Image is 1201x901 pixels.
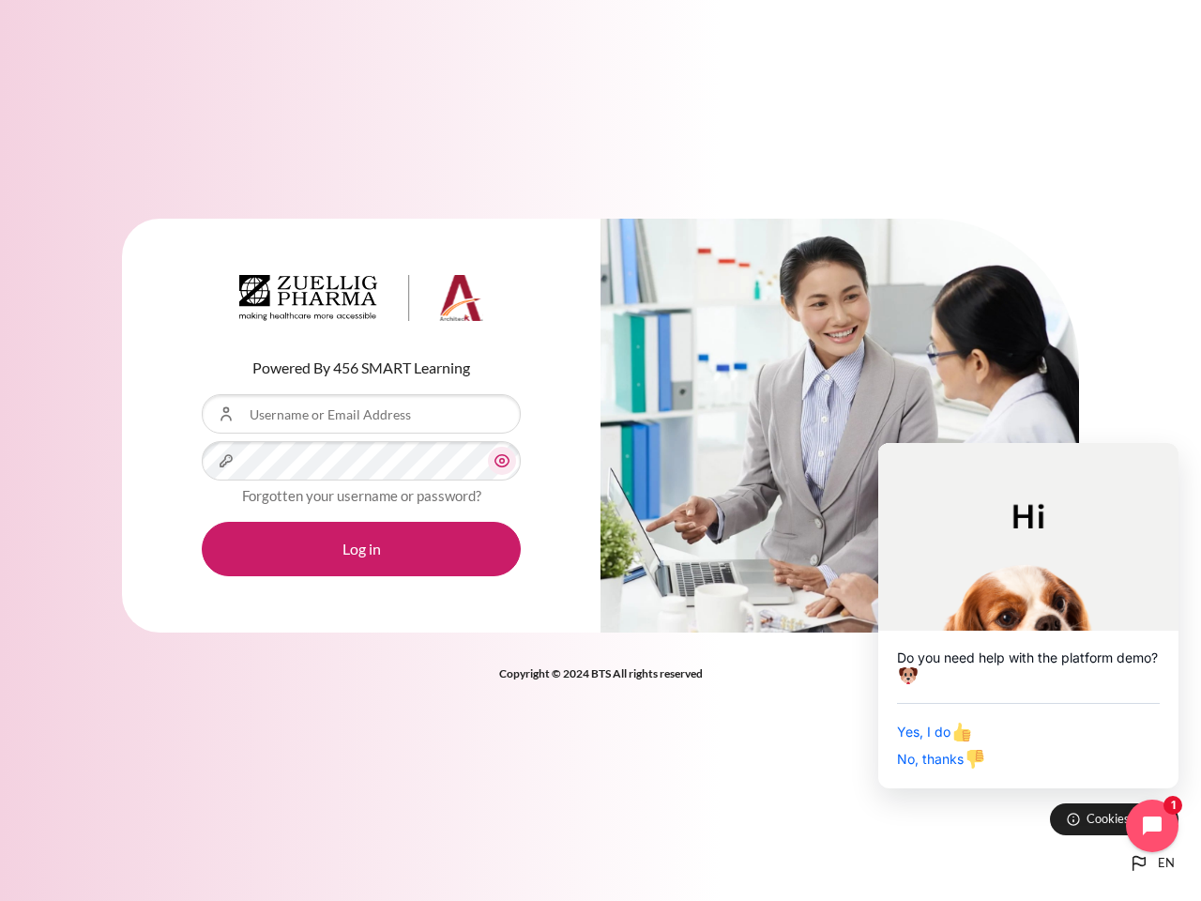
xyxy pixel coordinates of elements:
p: Powered By 456 SMART Learning [202,357,521,379]
span: en [1158,854,1175,873]
input: Username or Email Address [202,394,521,434]
a: Architeck [239,275,483,329]
img: Architeck [239,275,483,322]
button: Languages [1120,845,1182,882]
button: Log in [202,522,521,576]
a: Forgotten your username or password? [242,487,481,504]
button: Cookies notice [1050,803,1178,835]
strong: Copyright © 2024 BTS All rights reserved [499,666,703,680]
span: Cookies notice [1087,810,1164,828]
